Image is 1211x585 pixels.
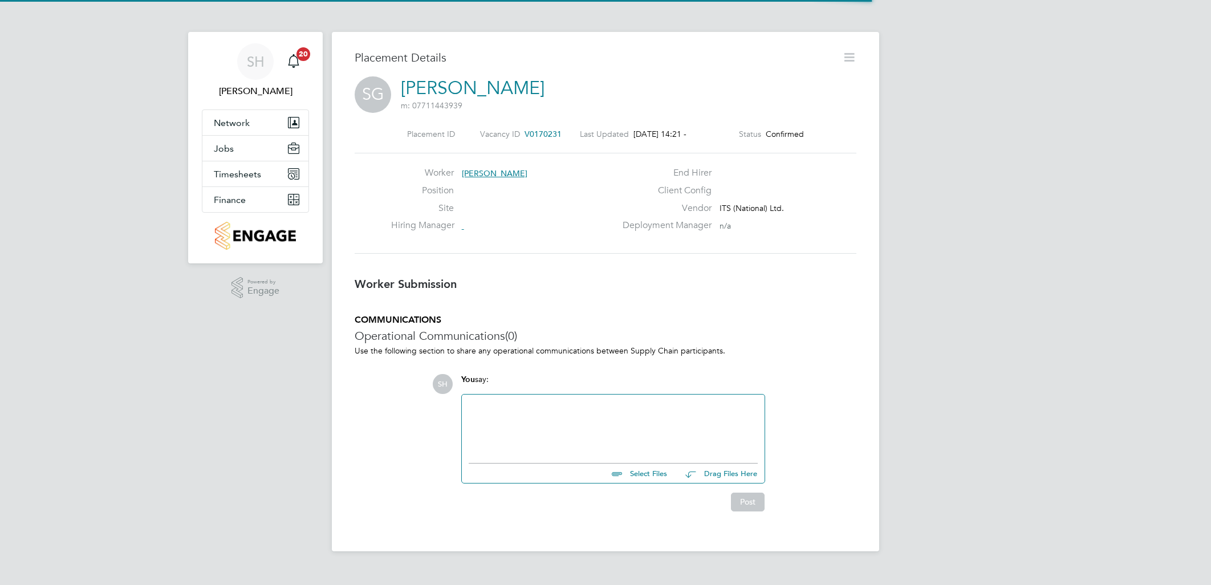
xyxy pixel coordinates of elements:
[616,202,712,214] label: Vendor
[202,84,309,98] span: Simon Howarth
[355,346,856,356] p: Use the following section to share any operational communications between Supply Chain participants.
[461,375,475,384] span: You
[766,129,804,139] span: Confirmed
[391,167,454,179] label: Worker
[391,220,454,231] label: Hiring Manager
[633,129,686,139] span: [DATE] 14:21 -
[247,286,279,296] span: Engage
[202,222,309,250] a: Go to home page
[433,374,453,394] span: SH
[202,161,308,186] button: Timesheets
[247,277,279,287] span: Powered by
[391,202,454,214] label: Site
[202,110,308,135] button: Network
[580,129,629,139] label: Last Updated
[401,100,462,111] span: m: 07711443939
[720,203,784,213] span: ITS (National) Ltd.
[407,129,455,139] label: Placement ID
[355,50,834,65] h3: Placement Details
[616,185,712,197] label: Client Config
[505,328,517,343] span: (0)
[616,167,712,179] label: End Hirer
[480,129,520,139] label: Vacancy ID
[355,76,391,113] span: SG
[462,168,527,178] span: [PERSON_NAME]
[401,77,544,99] a: [PERSON_NAME]
[616,220,712,231] label: Deployment Manager
[731,493,765,511] button: Post
[188,32,323,263] nav: Main navigation
[676,462,758,486] button: Drag Files Here
[215,222,295,250] img: countryside-properties-logo-retina.png
[214,143,234,154] span: Jobs
[355,314,856,326] h5: COMMUNICATIONS
[720,221,731,231] span: n/a
[214,194,246,205] span: Finance
[202,187,308,212] button: Finance
[461,374,765,394] div: say:
[247,54,265,69] span: SH
[214,117,250,128] span: Network
[282,43,305,80] a: 20
[391,185,454,197] label: Position
[525,129,562,139] span: V0170231
[202,43,309,98] a: SH[PERSON_NAME]
[355,277,457,291] b: Worker Submission
[231,277,280,299] a: Powered byEngage
[355,328,856,343] h3: Operational Communications
[214,169,261,180] span: Timesheets
[202,136,308,161] button: Jobs
[296,47,310,61] span: 20
[739,129,761,139] label: Status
